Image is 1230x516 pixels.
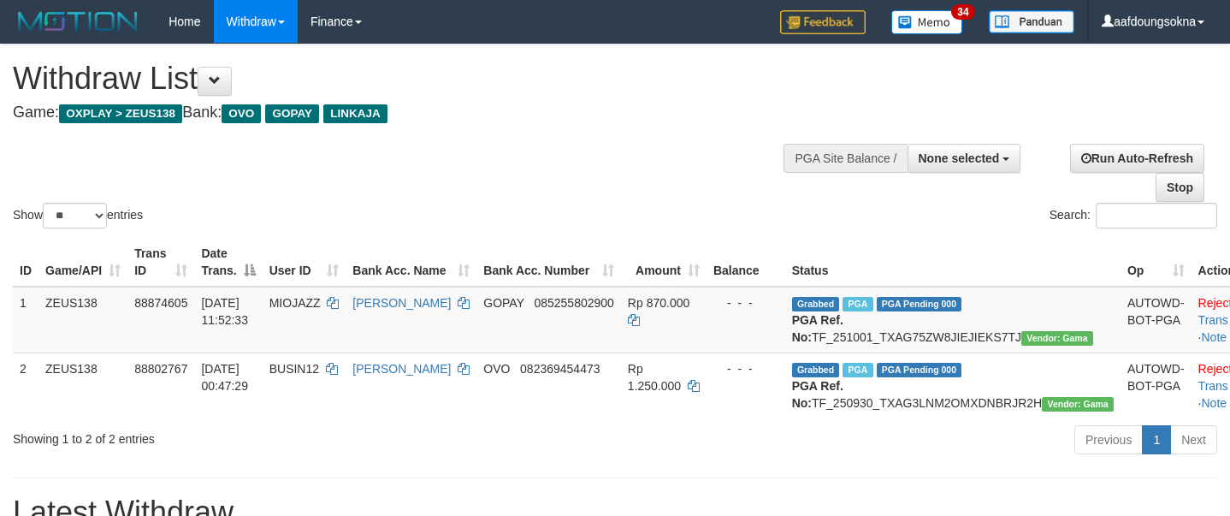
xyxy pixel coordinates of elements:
b: PGA Ref. No: [792,313,843,344]
span: 88874605 [134,296,187,310]
span: GOPAY [265,104,319,123]
span: 34 [951,4,974,20]
a: [PERSON_NAME] [352,362,451,376]
h1: Withdraw List [13,62,803,96]
span: PGA Pending [877,297,962,311]
th: Bank Acc. Number: activate to sort column ascending [476,238,621,287]
td: TF_251001_TXAG75ZW8JIEJIEKS7TJ [785,287,1121,353]
td: AUTOWD-BOT-PGA [1121,353,1192,418]
span: OVO [483,362,510,376]
th: Game/API: activate to sort column ascending [38,238,127,287]
span: Vendor URL: https://trx31.1velocity.biz [1042,397,1114,412]
td: TF_250930_TXAG3LNM2OMXDNBRJR2H [785,353,1121,418]
th: Status [785,238,1121,287]
span: Vendor URL: https://trx31.1velocity.biz [1021,331,1093,346]
span: Copy 085255802900 to clipboard [534,296,613,310]
span: 88802767 [134,362,187,376]
a: Stop [1156,173,1204,202]
th: Date Trans.: activate to sort column descending [194,238,262,287]
a: Run Auto-Refresh [1070,144,1204,173]
div: Showing 1 to 2 of 2 entries [13,424,500,448]
span: OXPLAY > ZEUS138 [59,104,182,123]
img: panduan.png [989,10,1074,33]
span: OVO [222,104,261,123]
td: 1 [13,287,38,353]
label: Search: [1050,203,1217,228]
span: LINKAJA [323,104,387,123]
a: [PERSON_NAME] [352,296,451,310]
label: Show entries [13,203,143,228]
th: Op: activate to sort column ascending [1121,238,1192,287]
th: Bank Acc. Name: activate to sort column ascending [346,238,476,287]
th: ID [13,238,38,287]
span: Marked by aafsreyleap [843,363,872,377]
div: - - - [713,360,778,377]
a: 1 [1142,425,1171,454]
th: Trans ID: activate to sort column ascending [127,238,194,287]
td: ZEUS138 [38,353,127,418]
span: None selected [919,151,1000,165]
span: Copy 082369454473 to clipboard [520,362,600,376]
span: GOPAY [483,296,523,310]
span: Marked by aafpengsreynich [843,297,872,311]
span: MIOJAZZ [269,296,321,310]
select: Showentries [43,203,107,228]
span: [DATE] 00:47:29 [201,362,248,393]
b: PGA Ref. No: [792,379,843,410]
img: Feedback.jpg [780,10,866,34]
th: Amount: activate to sort column ascending [621,238,707,287]
td: AUTOWD-BOT-PGA [1121,287,1192,353]
a: Note [1201,396,1227,410]
span: [DATE] 11:52:33 [201,296,248,327]
span: PGA Pending [877,363,962,377]
button: None selected [908,144,1021,173]
img: Button%20Memo.svg [891,10,963,34]
span: BUSIN12 [269,362,319,376]
th: Balance [707,238,785,287]
span: Grabbed [792,363,840,377]
span: Rp 1.250.000 [628,362,681,393]
div: PGA Site Balance / [784,144,907,173]
h4: Game: Bank: [13,104,803,122]
a: Next [1170,425,1217,454]
div: - - - [713,294,778,311]
img: MOTION_logo.png [13,9,143,34]
input: Search: [1096,203,1217,228]
span: Rp 870.000 [628,296,689,310]
th: User ID: activate to sort column ascending [263,238,346,287]
td: 2 [13,353,38,418]
span: Grabbed [792,297,840,311]
td: ZEUS138 [38,287,127,353]
a: Previous [1074,425,1143,454]
a: Note [1201,330,1227,344]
